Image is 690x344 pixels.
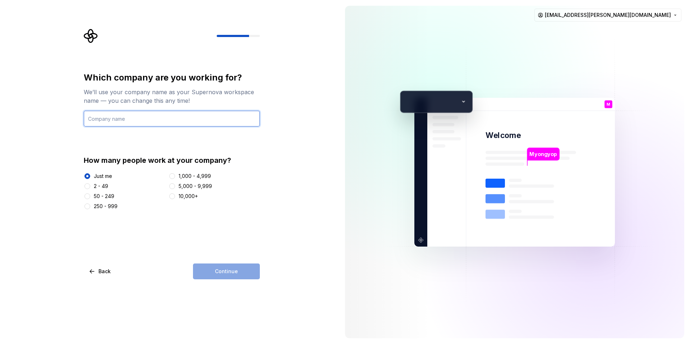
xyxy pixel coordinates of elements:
input: Company name [84,111,260,127]
p: Welcome [486,130,521,141]
p: [PERSON_NAME] [534,219,575,228]
div: Just me [94,173,112,180]
button: [EMAIL_ADDRESS][PERSON_NAME][DOMAIN_NAME] [534,9,681,22]
div: 2 - 49 [94,183,108,190]
p: You [605,108,612,112]
div: 1,000 - 4,999 [179,173,211,180]
div: We’ll use your company name as your Supernova workspace name — you can change this any time! [84,88,260,105]
span: Back [98,268,111,275]
div: 10,000+ [179,193,198,200]
div: 5,000 - 9,999 [179,183,212,190]
button: Back [84,263,117,279]
span: [EMAIL_ADDRESS][PERSON_NAME][DOMAIN_NAME] [545,12,671,19]
div: Which company are you working for? [84,72,260,83]
div: 50 - 249 [94,193,114,200]
svg: Supernova Logo [84,29,98,43]
div: How many people work at your company? [84,155,260,165]
p: Myongyop [529,150,557,158]
div: 250 - 999 [94,203,118,210]
p: M [607,102,610,106]
p: Developer [598,113,619,117]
